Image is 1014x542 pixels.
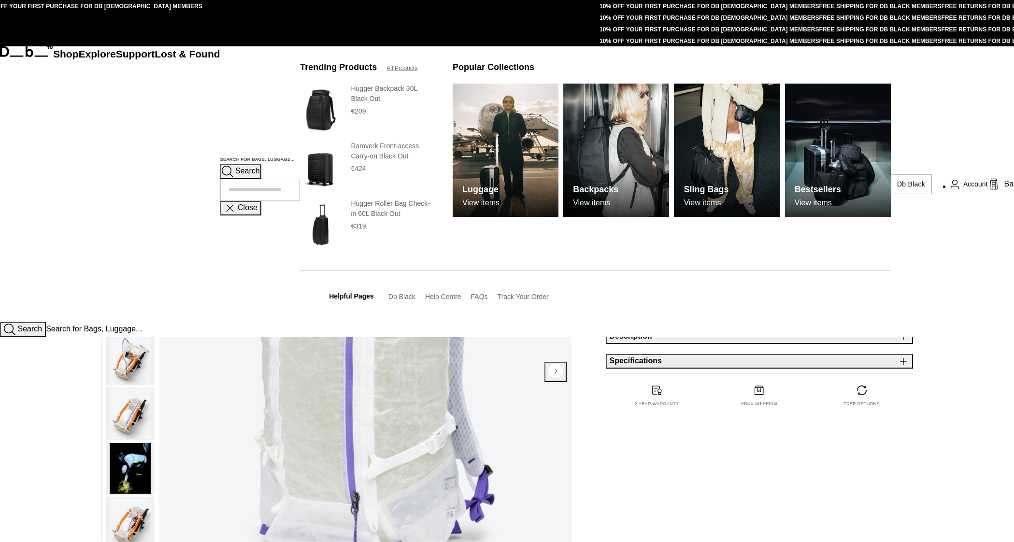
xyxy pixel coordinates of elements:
[471,293,488,300] a: FAQs
[220,201,261,215] button: Close
[795,183,841,196] h3: Bestsellers
[635,401,679,408] p: 2 year warranty
[425,293,461,300] a: Help Centre
[453,61,534,74] h3: Popular Collections
[351,107,366,115] span: €209
[453,84,558,217] img: Db
[573,199,618,207] p: View items
[386,64,417,72] a: All Products
[300,141,433,194] a: Ramverk Front-access Carry-on Black Out Ramverk Front-access Carry-on Black Out €424
[106,442,154,495] button: Weigh Lighter Backpack 25L Aurora
[106,387,154,440] button: Weigh_Lighter_Backpack_25L_5.png
[951,178,988,190] a: Account
[606,354,913,369] button: Specifications
[462,183,500,196] h3: Luggage
[351,222,366,230] span: €319
[351,165,366,172] span: €424
[300,199,433,251] a: Hugger Roller Bag Check-in 60L Black Out Hugger Roller Bag Check-in 60L Black Out €319
[563,84,669,217] img: Db
[891,174,931,194] a: Db Black
[600,38,819,44] a: 10% OFF YOUR FIRST PURCHASE FOR DB [DEMOGRAPHIC_DATA] MEMBERS
[110,443,151,494] img: Weigh Lighter Backpack 25L Aurora
[53,48,79,59] a: Shop
[819,3,942,10] a: FREE SHIPPING FOR DB BLACK MEMBERS
[300,199,341,251] img: Hugger Roller Bag Check-in 60L Black Out
[351,199,433,219] h3: Hugger Roller Bag Check-in 60L Black Out
[674,84,780,217] img: Db
[106,333,154,385] button: Weigh_Lighter_Backpack_25L_4.png
[843,401,880,408] p: Free returns
[819,38,942,44] a: FREE SHIPPING FOR DB BLACK MEMBERS
[498,293,549,300] a: Track Your Order
[544,362,567,382] button: Next slide
[785,84,891,217] img: Db
[235,167,260,175] span: Search
[155,48,220,59] a: Lost & Found
[741,400,777,407] p: Free shipping
[600,26,819,33] a: 10% OFF YOUR FIRST PURCHASE FOR DB [DEMOGRAPHIC_DATA] MEMBERS
[110,388,151,439] img: Weigh_Lighter_Backpack_25L_5.png
[351,84,433,104] h3: Hugger Backpack 30L Black Out
[600,14,819,21] a: 10% OFF YOUR FIRST PURCHASE FOR DB [DEMOGRAPHIC_DATA] MEMBERS
[300,141,341,194] img: Ramverk Front-access Carry-on Black Out
[795,199,841,207] p: View items
[963,179,988,189] span: Account
[300,84,433,136] a: Hugger Backpack 30L Black Out Hugger Backpack 30L Black Out €209
[684,199,728,207] p: View items
[388,293,415,300] a: Db Black
[220,164,261,179] button: Search
[238,204,257,212] span: Close
[300,61,377,74] h3: Trending Products
[674,84,780,217] a: Db Sling Bags View items
[110,334,151,385] img: Weigh_Lighter_Backpack_25L_4.png
[300,84,341,136] img: Hugger Backpack 30L Black Out
[116,48,155,59] a: Support
[819,14,942,21] a: FREE SHIPPING FOR DB BLACK MEMBERS
[462,199,500,207] p: View items
[573,183,618,196] h3: Backpacks
[453,84,558,217] a: Db Luggage View items
[785,84,891,217] a: Db Bestsellers View items
[329,291,374,301] h3: Helpful Pages
[79,48,116,59] a: Explore
[17,325,42,333] span: Search
[600,3,819,10] a: 10% OFF YOUR FIRST PURCHASE FOR DB [DEMOGRAPHIC_DATA] MEMBERS
[819,26,942,33] a: FREE SHIPPING FOR DB BLACK MEMBERS
[351,141,433,161] h3: Ramverk Front-access Carry-on Black Out
[563,84,669,217] a: Db Backpacks View items
[220,157,295,163] label: Search for Bags, Luggage...
[53,46,220,322] nav: Main Navigation
[684,183,728,196] h3: Sling Bags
